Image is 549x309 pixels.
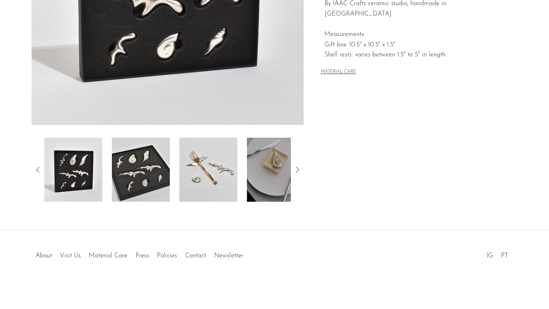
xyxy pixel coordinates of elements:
[60,253,81,259] a: Visit Us
[487,253,493,259] a: IG
[36,253,52,259] a: About
[112,138,170,202] img: Silver Shell Rest Gift Set
[483,246,512,261] ul: Social Medias
[89,253,127,259] a: Material Care
[247,138,305,202] img: Silver Shell Rest Gift Set
[321,69,356,75] button: MATERIAL CARE
[185,253,206,259] a: Contact
[324,42,395,48] span: Gift box: 10.5" x 10.5" x 1.5"
[135,253,149,259] a: Press
[32,246,247,261] ul: Quick links
[179,138,237,202] img: Silver Shell Rest Gift Set
[44,138,102,202] img: Silver Shell Rest Gift Set
[501,253,508,259] a: PT
[157,253,177,259] a: Policies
